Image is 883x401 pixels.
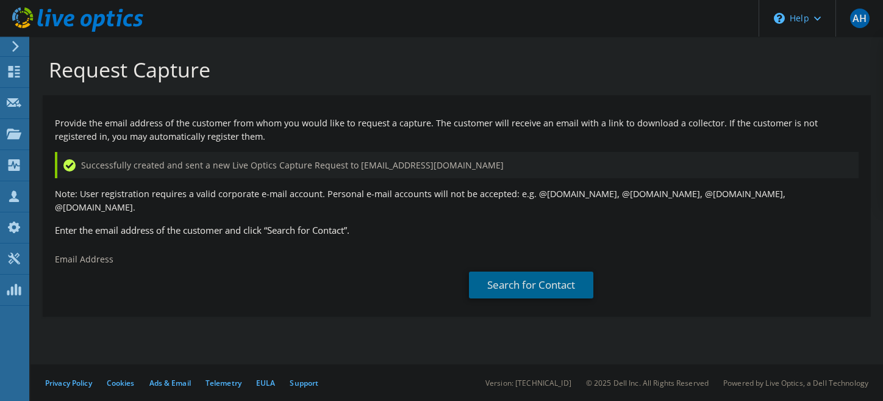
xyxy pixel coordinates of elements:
h1: Request Capture [49,57,859,82]
a: Search for Contact [469,272,593,298]
li: Powered by Live Optics, a Dell Technology [723,378,868,388]
li: © 2025 Dell Inc. All Rights Reserved [586,378,709,388]
svg: \n [774,13,785,24]
a: Telemetry [206,378,241,388]
li: Version: [TECHNICAL_ID] [485,378,571,388]
a: EULA [256,378,275,388]
a: Ads & Email [149,378,191,388]
p: Note: User registration requires a valid corporate e-mail account. Personal e-mail accounts will ... [55,187,859,214]
a: Cookies [107,378,135,388]
a: Support [290,378,318,388]
span: Successfully created and sent a new Live Optics Capture Request to [EMAIL_ADDRESS][DOMAIN_NAME] [81,159,504,172]
h3: Enter the email address of the customer and click “Search for Contact”. [55,223,859,237]
a: Privacy Policy [45,378,92,388]
label: Email Address [55,253,113,266]
span: AH [850,9,870,28]
p: Provide the email address of the customer from whom you would like to request a capture. The cust... [55,117,859,143]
